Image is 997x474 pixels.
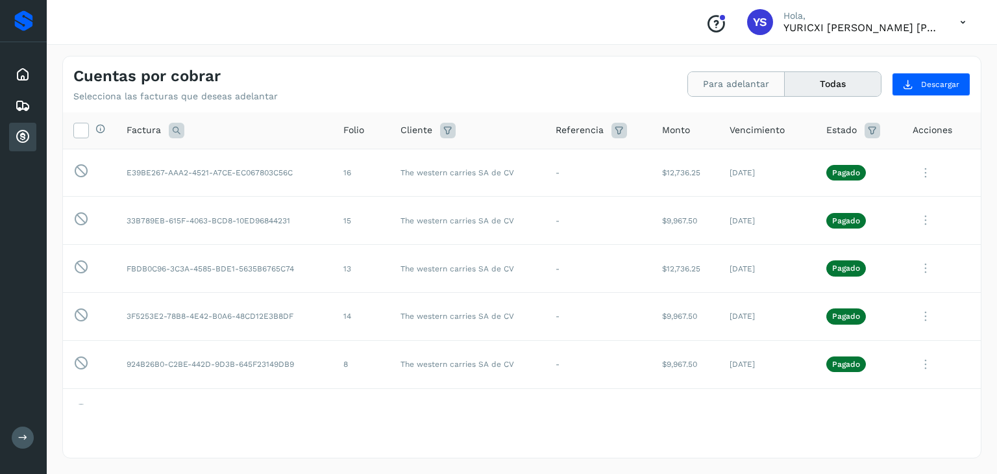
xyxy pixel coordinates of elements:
span: Estado [826,123,857,137]
p: Pagado [832,312,860,321]
h4: Cuentas por cobrar [73,67,221,86]
td: The western carries SA de CV [390,340,545,388]
td: 3F5253E2-78B8-4E42-B0A6-48CD12E3B8DF [116,292,333,340]
button: Descargar [892,73,970,96]
td: 33B789EB-615F-4063-BCD8-10ED96844231 [116,197,333,245]
span: Folio [343,123,364,137]
p: Pagado [832,360,860,369]
td: 924B26B0-C2BE-442D-9D3B-645F23149DB9 [116,340,333,388]
p: Pagado [832,168,860,177]
p: Hola, [783,10,939,21]
span: Monto [662,123,690,137]
p: YURICXI SARAHI CANIZALES AMPARO [783,21,939,34]
p: Selecciona las facturas que deseas adelantar [73,91,278,102]
span: Referencia [556,123,604,137]
div: Inicio [9,60,36,89]
td: The western carries SA de CV [390,245,545,293]
td: 15 [333,197,390,245]
span: Descargar [921,79,959,90]
td: - [545,292,652,340]
td: [DATE] [719,197,816,245]
div: Embarques [9,92,36,120]
td: 8 [333,340,390,388]
span: Factura [127,123,161,137]
button: Todas [785,72,881,96]
td: E39BE267-AAA2-4521-A7CE-EC067803C56C [116,149,333,197]
p: Pagado [832,216,860,225]
td: FBDB0C96-3C3A-4585-BDE1-5635B6765C74 [116,245,333,293]
td: - [545,388,652,436]
td: $9,967.50 [652,197,720,245]
td: The western carries SA de CV [390,149,545,197]
td: [DATE] [719,388,816,436]
td: 13 [333,245,390,293]
td: The western carries SA de CV [390,292,545,340]
td: The western carries SA de CV [390,197,545,245]
td: $12,736.25 [652,245,720,293]
td: The western carries SA de CV [390,388,545,436]
span: Acciones [913,123,952,137]
td: $12,736.25 [652,149,720,197]
div: Cuentas por cobrar [9,123,36,151]
td: 14 [333,292,390,340]
p: Pagado [832,264,860,273]
td: - [545,340,652,388]
td: $9,967.50 [652,292,720,340]
td: 39CED512-620D-4D95-8512-BF1E8EE2F404 [116,388,333,436]
button: Para adelantar [688,72,785,96]
td: [DATE] [719,149,816,197]
td: 5 [333,388,390,436]
span: Vencimiento [730,123,785,137]
td: [DATE] [719,292,816,340]
td: $12,736.25 [652,388,720,436]
td: - [545,149,652,197]
span: Cliente [400,123,432,137]
td: [DATE] [719,340,816,388]
td: - [545,197,652,245]
td: 16 [333,149,390,197]
td: - [545,245,652,293]
td: $9,967.50 [652,340,720,388]
td: [DATE] [719,245,816,293]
